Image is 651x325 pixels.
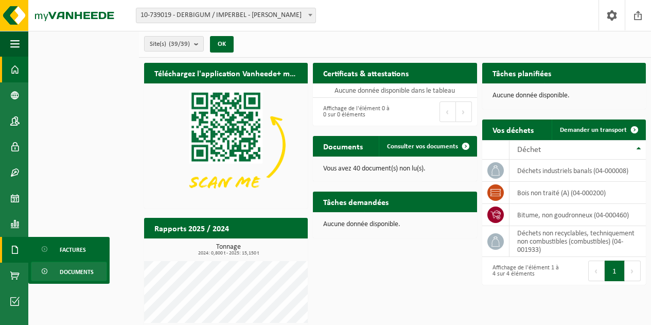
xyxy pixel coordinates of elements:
[136,8,315,23] span: 10-739019 - DERBIGUM / IMPERBEL - PERWEZ
[313,192,399,212] h2: Tâches demandées
[31,240,107,259] a: Factures
[144,83,308,207] img: Download de VHEPlus App
[487,260,559,282] div: Affichage de l'élément 1 à 4 sur 4 éléments
[509,160,646,182] td: déchets industriels banals (04-000008)
[482,119,544,140] h2: Vos déchets
[144,63,308,83] h2: Téléchargez l'application Vanheede+ maintenant!
[605,261,625,281] button: 1
[588,261,605,281] button: Previous
[313,136,373,156] h2: Documents
[210,36,234,53] button: OK
[149,251,308,256] span: 2024: 0,800 t - 2025: 15,150 t
[149,244,308,256] h3: Tonnage
[517,146,541,154] span: Déchet
[509,204,646,226] td: bitume, non goudronneux (04-000460)
[313,83,477,98] td: Aucune donnée disponible dans le tableau
[150,37,190,52] span: Site(s)
[323,221,466,228] p: Aucune donnée disponible.
[31,262,107,281] a: Documents
[552,119,645,140] a: Demander un transport
[169,41,190,47] count: (39/39)
[323,165,466,173] p: Vous avez 40 document(s) non lu(s).
[482,63,561,83] h2: Tâches planifiées
[439,101,456,122] button: Previous
[509,182,646,204] td: bois non traité (A) (04-000200)
[625,261,641,281] button: Next
[60,240,86,260] span: Factures
[60,262,94,282] span: Documents
[379,136,476,157] a: Consulter vos documents
[560,127,627,133] span: Demander un transport
[318,100,390,123] div: Affichage de l'élément 0 à 0 sur 0 éléments
[313,63,419,83] h2: Certificats & attestations
[218,238,307,259] a: Consulter les rapports
[456,101,472,122] button: Next
[509,226,646,257] td: déchets non recyclables, techniquement non combustibles (combustibles) (04-001933)
[144,36,204,52] button: Site(s)(39/39)
[387,143,458,150] span: Consulter vos documents
[492,92,636,99] p: Aucune donnée disponible.
[144,218,239,238] h2: Rapports 2025 / 2024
